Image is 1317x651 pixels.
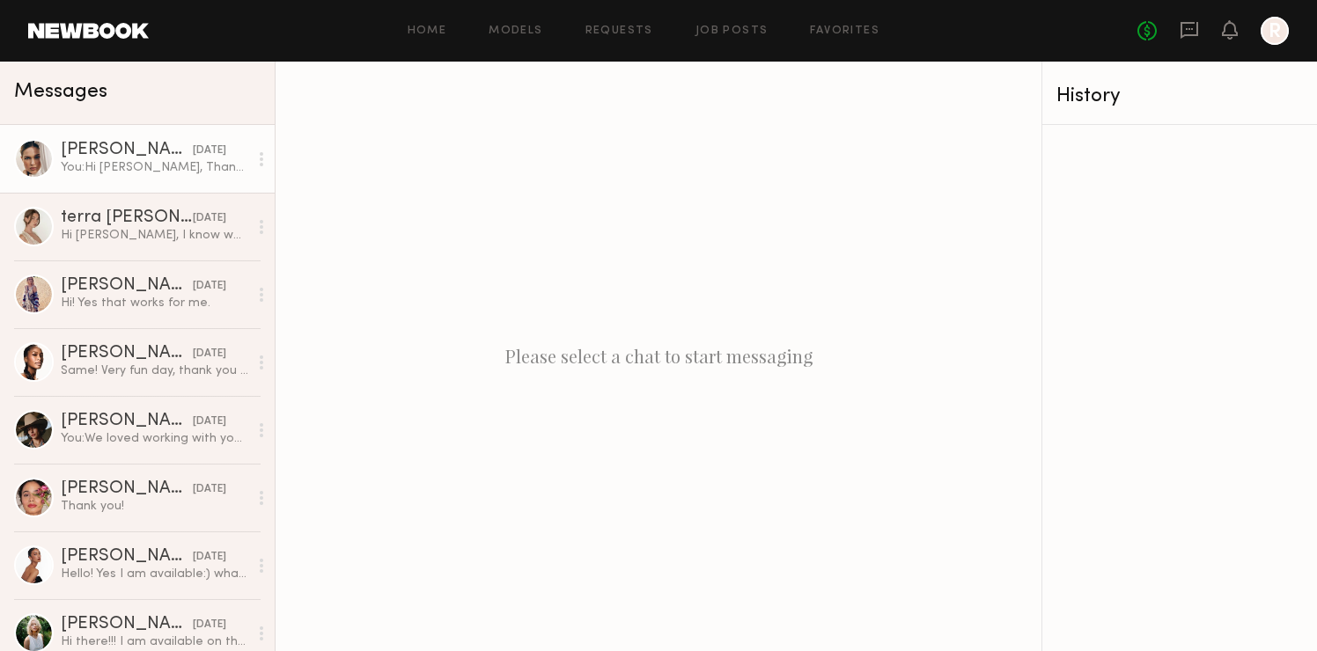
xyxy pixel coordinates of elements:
[61,566,248,582] div: Hello! Yes I am available:) what is the rate ?
[193,346,226,362] div: [DATE]
[276,62,1041,651] div: Please select a chat to start messaging
[408,26,447,37] a: Home
[61,142,193,159] div: [PERSON_NAME]
[489,26,542,37] a: Models
[61,159,248,176] div: You: Hi [PERSON_NAME], Thank you for confirming your availability! Could you please hold [DATE] f...
[193,481,226,498] div: [DATE]
[61,209,193,227] div: terra [PERSON_NAME]
[585,26,653,37] a: Requests
[695,26,769,37] a: Job Posts
[61,277,193,295] div: [PERSON_NAME]
[14,82,107,102] span: Messages
[61,616,193,633] div: [PERSON_NAME]
[193,617,226,633] div: [DATE]
[193,210,226,227] div: [DATE]
[61,413,193,430] div: [PERSON_NAME]
[1056,86,1303,106] div: History
[193,143,226,159] div: [DATE]
[1261,17,1289,45] a: R
[193,278,226,295] div: [DATE]
[61,480,193,498] div: [PERSON_NAME]
[61,227,248,244] div: Hi [PERSON_NAME], I know we have been in discussion over text but I wanted to follow up here so e...
[61,345,193,362] div: [PERSON_NAME]
[61,295,248,311] div: Hi! Yes that works for me.
[61,362,248,379] div: Same! Very fun day, thank you again
[61,633,248,650] div: Hi there!!! I am available on the [DATE] to shoot. :)
[810,26,879,37] a: Favorites
[61,548,193,566] div: [PERSON_NAME]
[193,413,226,430] div: [DATE]
[61,430,248,447] div: You: We loved working with you! xx
[61,498,248,515] div: Thank you!
[193,549,226,566] div: [DATE]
